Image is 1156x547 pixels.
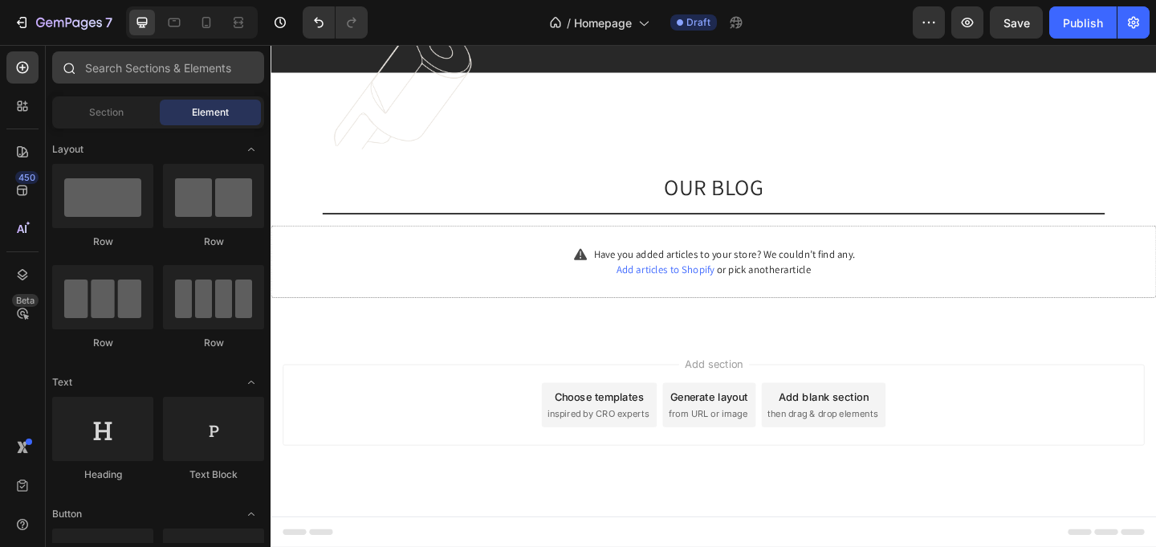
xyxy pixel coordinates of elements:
[301,394,411,408] span: inspired by CRO experts
[567,14,571,31] span: /
[352,219,636,235] span: Have you added articles to your store? We couldn’t find any.
[271,45,1156,547] iframe: Design area
[574,14,632,31] span: Homepage
[540,394,660,408] span: then drag & drop elements
[52,507,82,521] span: Button
[303,6,368,39] div: Undo/Redo
[163,467,264,482] div: Text Block
[15,171,39,184] div: 450
[105,13,112,32] p: 7
[52,142,83,157] span: Layout
[89,105,124,120] span: Section
[552,374,650,390] div: Add blank section
[12,294,39,307] div: Beta
[1049,6,1117,39] button: Publish
[309,374,406,390] div: Choose templates
[238,501,264,527] span: Toggle open
[56,138,907,170] h2: OUR BLOG
[52,336,153,350] div: Row
[238,369,264,395] span: Toggle open
[163,336,264,350] div: Row
[238,137,264,162] span: Toggle open
[686,15,710,30] span: Draft
[52,375,72,390] span: Text
[6,6,120,39] button: 7
[163,235,264,249] div: Row
[192,105,229,120] span: Element
[990,6,1043,39] button: Save
[433,394,519,408] span: from URL or image
[1063,14,1103,31] div: Publish
[444,338,520,355] span: Add section
[376,236,482,251] span: Add articles to Shopify
[52,235,153,249] div: Row
[1003,16,1030,30] span: Save
[52,467,153,482] div: Heading
[376,235,588,251] div: or pick another article
[52,51,264,84] input: Search Sections & Elements
[435,374,519,390] div: Generate layout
